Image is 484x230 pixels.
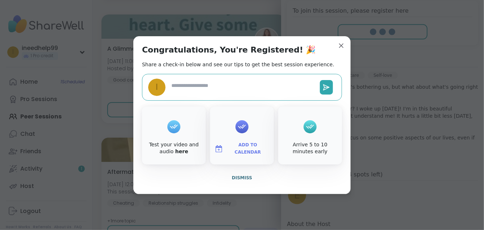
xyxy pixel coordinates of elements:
[142,170,342,185] button: Dismiss
[142,61,334,68] h2: Share a check-in below and see our tips to get the best session experience.
[232,175,252,180] span: Dismiss
[212,141,272,156] button: Add to Calendar
[143,141,204,155] div: Test your video and audio
[214,145,223,153] img: ShareWell Logomark
[226,142,270,156] span: Add to Calendar
[142,45,316,55] h1: Congratulations, You're Registered! 🎉
[280,141,341,155] div: Arrive 5 to 10 minutes early
[175,149,188,154] a: here
[156,81,158,93] span: i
